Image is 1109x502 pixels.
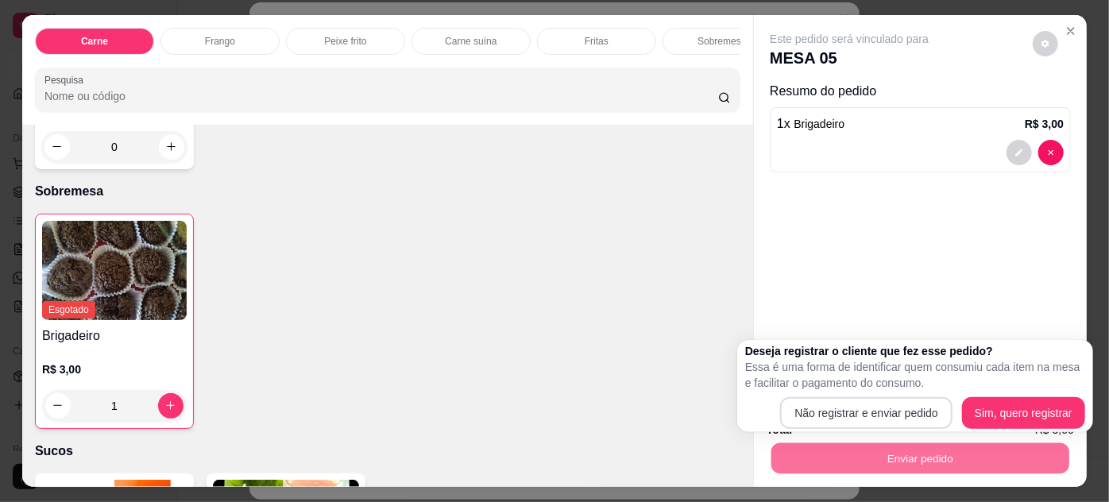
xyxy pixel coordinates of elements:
span: Esgotado [42,301,95,319]
button: decrease-product-quantity [44,134,70,160]
button: decrease-product-quantity [45,393,71,419]
button: increase-product-quantity [158,393,184,419]
button: increase-product-quantity [159,134,184,160]
p: Este pedido será vinculado para [770,31,929,47]
span: Brigadeiro [794,118,844,130]
p: Fritas [585,35,609,48]
h4: Brigadeiro [42,326,187,346]
img: product-image [42,221,187,320]
button: Close [1058,18,1084,44]
p: Resumo do pedido [770,82,1071,101]
button: Sim, quero registrar [962,397,1085,429]
button: decrease-product-quantity [1007,140,1032,165]
p: Frango [205,35,235,48]
p: MESA 05 [770,47,929,69]
h2: Deseja registrar o cliente que fez esse pedido? [745,343,1085,359]
p: Carne [81,35,108,48]
button: decrease-product-quantity [1033,31,1058,56]
p: Sobremesa [35,182,740,201]
p: Carne suína [445,35,497,48]
p: Sucos [35,442,740,461]
label: Pesquisa [44,73,89,87]
p: Sobremesa [697,35,746,48]
button: Enviar pedido [771,443,1069,474]
button: decrease-product-quantity [1038,140,1064,165]
p: R$ 3,00 [42,361,187,377]
input: Pesquisa [44,88,718,104]
p: R$ 3,00 [1025,116,1064,132]
p: Essa é uma forma de identificar quem consumiu cada item na mesa e facilitar o pagamento do consumo. [745,359,1085,391]
button: Não registrar e enviar pedido [780,397,953,429]
p: 1 x [777,114,844,133]
p: Peixe frito [324,35,366,48]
